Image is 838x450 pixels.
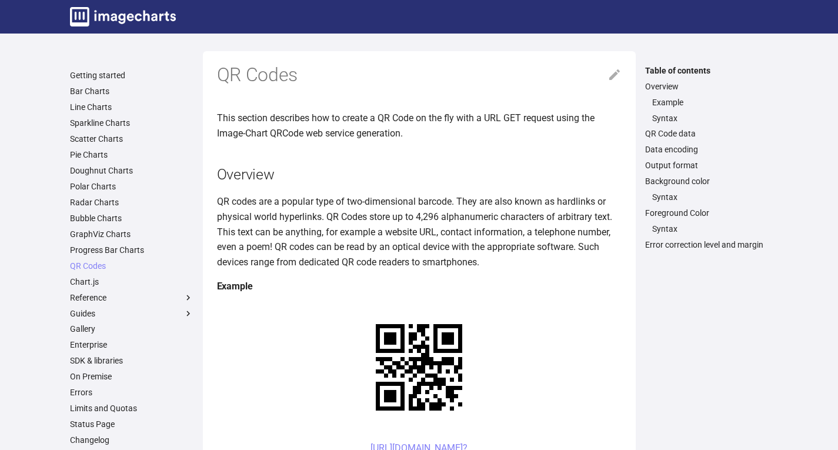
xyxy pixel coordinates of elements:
[217,194,622,269] p: QR codes are a popular type of two-dimensional barcode. They are also known as hardlinks or physi...
[355,304,483,431] img: chart
[652,97,769,108] a: Example
[70,435,193,445] a: Changelog
[70,403,193,414] a: Limits and Quotas
[70,419,193,429] a: Status Page
[70,7,176,26] img: logo
[70,339,193,350] a: Enterprise
[70,292,193,303] label: Reference
[645,81,769,92] a: Overview
[217,111,622,141] p: This section describes how to create a QR Code on the fly with a URL GET request using the Image-...
[645,144,769,155] a: Data encoding
[217,164,622,185] h2: Overview
[70,70,193,81] a: Getting started
[652,113,769,124] a: Syntax
[652,224,769,234] a: Syntax
[645,239,769,250] a: Error correction level and margin
[70,355,193,366] a: SDK & libraries
[70,118,193,128] a: Sparkline Charts
[645,97,769,124] nav: Overview
[70,197,193,208] a: Radar Charts
[70,165,193,176] a: Doughnut Charts
[70,213,193,224] a: Bubble Charts
[70,181,193,192] a: Polar Charts
[70,276,193,287] a: Chart.js
[652,192,769,202] a: Syntax
[638,65,776,251] nav: Table of contents
[70,134,193,144] a: Scatter Charts
[70,86,193,96] a: Bar Charts
[65,2,181,31] a: Image-Charts documentation
[645,224,769,234] nav: Foreground Color
[645,176,769,186] a: Background color
[217,279,622,294] h4: Example
[217,63,622,88] h1: QR Codes
[70,245,193,255] a: Progress Bar Charts
[70,261,193,271] a: QR Codes
[70,308,193,319] label: Guides
[645,208,769,218] a: Foreground Color
[70,102,193,112] a: Line Charts
[645,128,769,139] a: QR Code data
[70,324,193,334] a: Gallery
[70,387,193,398] a: Errors
[70,149,193,160] a: Pie Charts
[638,65,776,76] label: Table of contents
[645,160,769,171] a: Output format
[70,229,193,239] a: GraphViz Charts
[70,371,193,382] a: On Premise
[645,192,769,202] nav: Background color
